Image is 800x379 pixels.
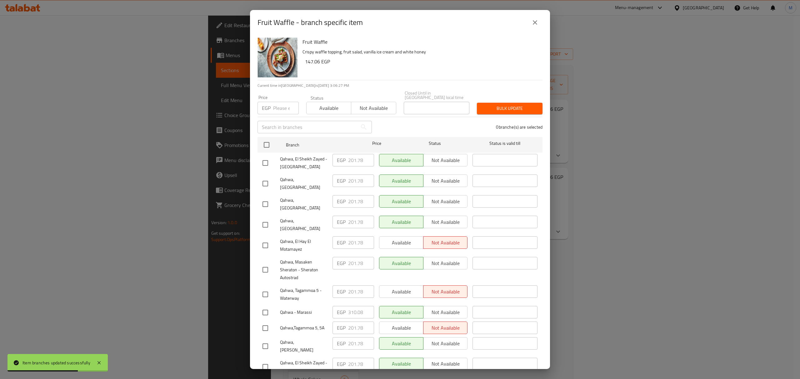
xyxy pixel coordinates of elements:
[280,155,327,171] span: Qahwa, El Sheikh Zayed - [GEOGRAPHIC_DATA]
[280,287,327,302] span: Qahwa, Tagammoa 5 - Waterway
[280,338,327,354] span: Qahwa, [PERSON_NAME]
[337,324,346,332] p: EGP
[286,141,351,149] span: Branch
[22,359,90,366] div: Item branches updated successfully
[348,195,374,208] input: Please enter price
[348,306,374,318] input: Please enter price
[337,360,346,368] p: EGP
[348,358,374,370] input: Please enter price
[257,83,542,88] p: Current time in [GEOGRAPHIC_DATA] is [DATE] 3:06:27 PM
[280,238,327,253] span: Qahwa, El Hay El Motamayez
[257,37,297,77] img: Fruit Waffle
[280,196,327,212] span: Qahwa, [GEOGRAPHIC_DATA]
[348,337,374,350] input: Please enter price
[337,288,346,295] p: EGP
[337,156,346,164] p: EGP
[402,140,467,147] span: Status
[337,239,346,246] p: EGP
[280,359,327,375] span: Qahwa, El Sheikh Zayed - Nile University - TMP
[280,258,327,282] span: Qahwa, Masaken Sheraton - Sheraton Autostrad
[280,308,327,316] span: Qahwa - Marassi
[337,218,346,226] p: EGP
[337,177,346,185] p: EGP
[477,103,542,114] button: Bulk update
[305,57,537,66] h6: 147.06 EGP
[280,217,327,233] span: Qahwa, [GEOGRAPHIC_DATA]
[309,104,349,113] span: Available
[527,15,542,30] button: close
[257,121,357,133] input: Search in branches
[348,154,374,166] input: Please enter price
[273,102,299,114] input: Please enter price
[337,340,346,347] p: EGP
[496,124,542,130] p: 0 branche(s) are selected
[348,285,374,298] input: Please enter price
[351,102,396,114] button: Not available
[348,216,374,228] input: Please enter price
[262,104,271,112] p: EGP
[257,17,363,27] h2: Fruit Waffle - branch specific item
[337,308,346,316] p: EGP
[472,140,537,147] span: Status is valid till
[348,236,374,249] input: Please enter price
[348,322,374,334] input: Please enter price
[302,48,537,56] p: Crispy waffle topping, fruit salad, vanilla ice cream and white honey
[337,259,346,267] p: EGP
[280,324,327,332] span: Qahwa,Tagammoa 5, 5A
[482,105,537,112] span: Bulk update
[356,140,397,147] span: Price
[348,257,374,269] input: Please enter price
[348,175,374,187] input: Please enter price
[354,104,393,113] span: Not available
[337,198,346,205] p: EGP
[306,102,351,114] button: Available
[280,176,327,191] span: Qahwa, [GEOGRAPHIC_DATA]
[302,37,537,46] h6: Fruit Waffle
